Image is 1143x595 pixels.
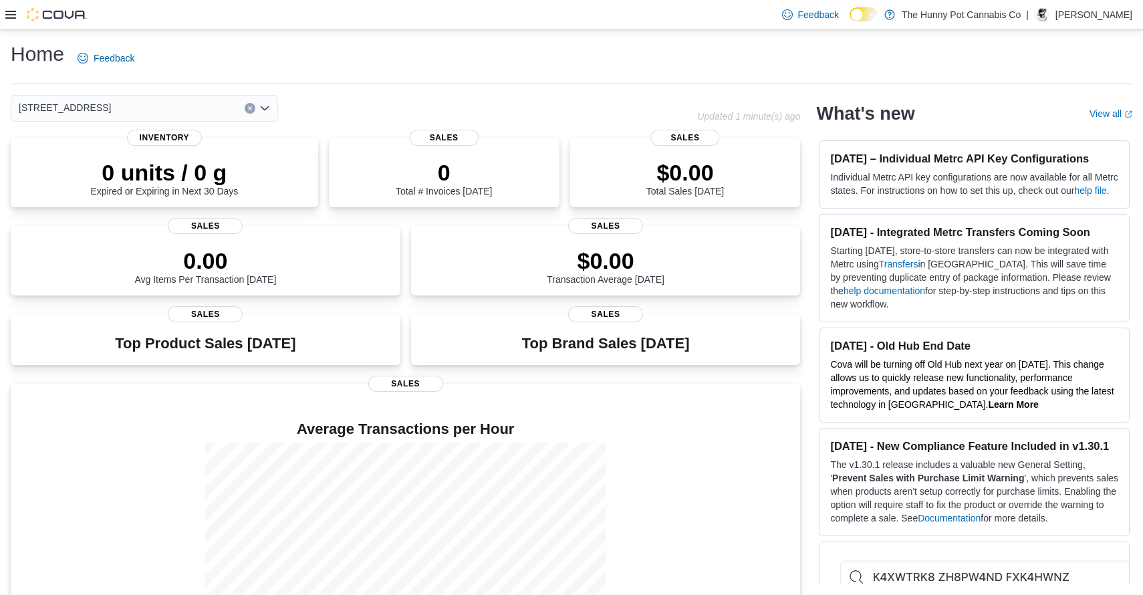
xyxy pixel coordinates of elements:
[1026,7,1029,23] p: |
[134,247,276,285] div: Avg Items Per Transaction [DATE]
[568,218,643,234] span: Sales
[798,8,839,21] span: Feedback
[650,130,719,146] span: Sales
[1055,7,1132,23] p: [PERSON_NAME]
[830,439,1118,453] h3: [DATE] - New Compliance Feature Included in v1.30.1
[94,51,134,65] span: Feedback
[127,130,202,146] span: Inventory
[259,103,270,114] button: Open list of options
[19,100,111,116] span: [STREET_ADDRESS]
[115,336,295,352] h3: Top Product Sales [DATE]
[1124,110,1132,118] svg: External link
[879,259,918,269] a: Transfers
[850,7,878,21] input: Dark Mode
[830,170,1118,197] p: Individual Metrc API key configurations are now available for all Metrc states. For instructions ...
[844,285,925,296] a: help documentation
[547,247,664,285] div: Transaction Average [DATE]
[90,159,238,186] p: 0 units / 0 g
[988,399,1038,410] a: Learn More
[368,376,443,392] span: Sales
[830,359,1114,410] span: Cova will be turning off Old Hub next year on [DATE]. This change allows us to quickly release ne...
[830,152,1118,165] h3: [DATE] – Individual Metrc API Key Configurations
[547,247,664,274] p: $0.00
[816,103,914,124] h2: What's new
[1090,108,1132,119] a: View allExternal link
[90,159,238,197] div: Expired or Expiring in Next 30 Days
[902,7,1021,23] p: The Hunny Pot Cannabis Co
[697,111,800,122] p: Updated 1 minute(s) ago
[646,159,724,197] div: Total Sales [DATE]
[830,458,1118,525] p: The v1.30.1 release includes a valuable new General Setting, ' ', which prevents sales when produ...
[850,21,850,22] span: Dark Mode
[568,306,643,322] span: Sales
[27,8,87,21] img: Cova
[168,218,243,234] span: Sales
[409,130,478,146] span: Sales
[777,1,844,28] a: Feedback
[1034,7,1050,23] div: Jonathan Estrella
[918,513,981,523] a: Documentation
[832,473,1024,483] strong: Prevent Sales with Purchase Limit Warning
[1074,185,1106,196] a: help file
[396,159,492,186] p: 0
[21,421,789,437] h4: Average Transactions per Hour
[830,339,1118,352] h3: [DATE] - Old Hub End Date
[830,225,1118,239] h3: [DATE] - Integrated Metrc Transfers Coming Soon
[168,306,243,322] span: Sales
[646,159,724,186] p: $0.00
[134,247,276,274] p: 0.00
[11,41,64,68] h1: Home
[245,103,255,114] button: Clear input
[522,336,690,352] h3: Top Brand Sales [DATE]
[72,45,140,72] a: Feedback
[830,244,1118,311] p: Starting [DATE], store-to-store transfers can now be integrated with Metrc using in [GEOGRAPHIC_D...
[396,159,492,197] div: Total # Invoices [DATE]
